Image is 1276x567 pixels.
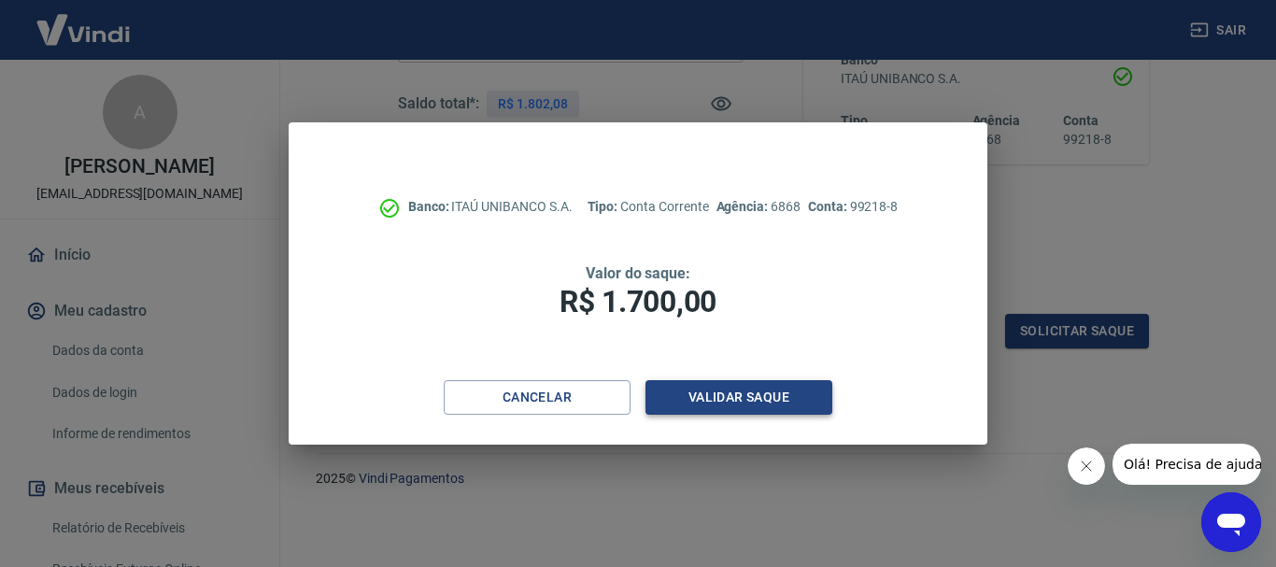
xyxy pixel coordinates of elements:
[1068,447,1105,485] iframe: Fechar mensagem
[1201,492,1261,552] iframe: Botão para abrir a janela de mensagens
[716,197,801,217] p: 6868
[408,199,452,214] span: Banco:
[444,380,631,415] button: Cancelar
[808,197,898,217] p: 99218-8
[588,199,621,214] span: Tipo:
[645,380,832,415] button: Validar saque
[716,199,772,214] span: Agência:
[11,13,157,28] span: Olá! Precisa de ajuda?
[408,197,573,217] p: ITAÚ UNIBANCO S.A.
[586,264,690,282] span: Valor do saque:
[560,284,716,319] span: R$ 1.700,00
[588,197,709,217] p: Conta Corrente
[808,199,850,214] span: Conta:
[1113,444,1261,485] iframe: Mensagem da empresa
